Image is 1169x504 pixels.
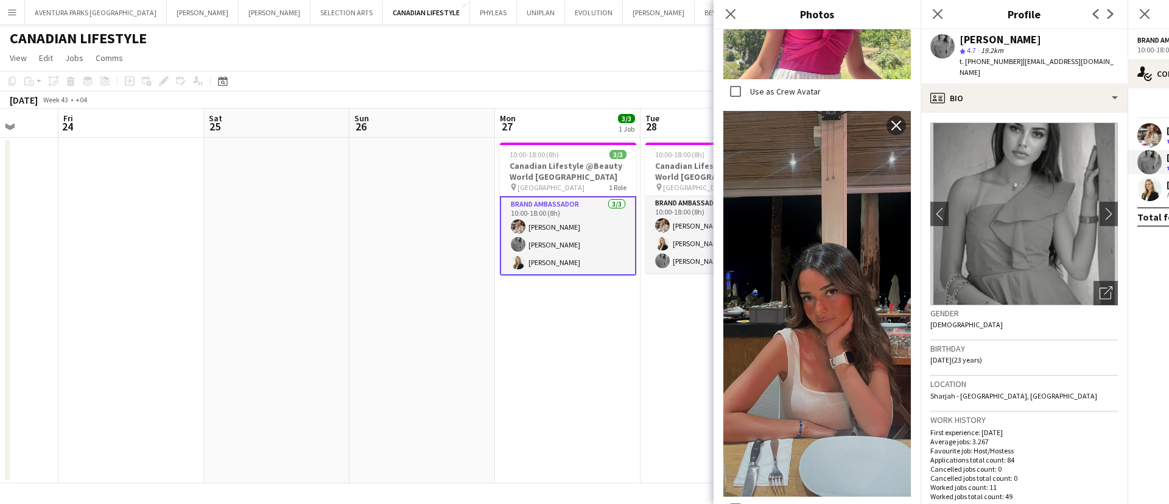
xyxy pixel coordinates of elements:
[930,343,1118,354] h3: Birthday
[167,1,239,24] button: [PERSON_NAME]
[500,160,636,182] h3: Canadian Lifestyle @Beauty World [GEOGRAPHIC_DATA]
[354,113,369,124] span: Sun
[517,1,565,24] button: UNIPLAN
[930,446,1118,455] p: Favourite job: Host/Hostess
[655,150,704,159] span: 10:00-18:00 (8h)
[645,113,659,124] span: Tue
[470,1,517,24] button: PHYLEAS
[930,428,1118,437] p: First experience: [DATE]
[383,1,470,24] button: CANADIAN LIFESTYLE
[695,1,812,24] button: BEYOND PROPERTIES/ OMNIYAT
[645,196,782,273] app-card-role: Brand Ambassador3/310:00-18:00 (8h)[PERSON_NAME][PERSON_NAME][PERSON_NAME]
[960,57,1023,66] span: t. [PHONE_NUMBER]
[921,83,1128,113] div: Bio
[40,95,71,104] span: Week 43
[663,183,730,192] span: [GEOGRAPHIC_DATA]
[75,95,87,104] div: +04
[723,111,911,497] img: Crew photo 629589
[239,1,311,24] button: [PERSON_NAME]
[644,119,659,133] span: 28
[10,94,38,106] div: [DATE]
[960,57,1114,77] span: | [EMAIL_ADDRESS][DOMAIN_NAME]
[930,414,1118,425] h3: Work history
[500,143,636,275] app-job-card: 10:00-18:00 (8h)3/3Canadian Lifestyle @Beauty World [GEOGRAPHIC_DATA] [GEOGRAPHIC_DATA]1 RoleBran...
[930,464,1118,474] p: Cancelled jobs count: 0
[609,183,627,192] span: 1 Role
[609,150,627,159] span: 3/3
[10,29,147,48] h1: CANADIAN LIFESTYLE
[209,113,222,124] span: Sat
[61,119,73,133] span: 24
[930,378,1118,389] h3: Location
[207,119,222,133] span: 25
[645,160,782,182] h3: Canadian Lifestyle @Beauty World [GEOGRAPHIC_DATA]
[498,119,516,133] span: 27
[91,50,128,66] a: Comms
[25,1,167,24] button: AVENTURA PARKS [GEOGRAPHIC_DATA]
[34,50,58,66] a: Edit
[96,52,123,63] span: Comms
[748,85,821,96] label: Use as Crew Avatar
[565,1,623,24] button: EVOLUTION
[510,150,559,159] span: 10:00-18:00 (8h)
[930,122,1118,305] img: Crew avatar or photo
[930,308,1118,319] h3: Gender
[930,492,1118,501] p: Worked jobs total count: 49
[645,143,782,273] app-job-card: 10:00-18:00 (8h)3/3Canadian Lifestyle @Beauty World [GEOGRAPHIC_DATA] [GEOGRAPHIC_DATA]1 RoleBran...
[930,474,1118,483] p: Cancelled jobs total count: 0
[518,183,584,192] span: [GEOGRAPHIC_DATA]
[930,355,982,364] span: [DATE] (23 years)
[10,52,27,63] span: View
[978,46,1006,55] span: 19.2km
[65,52,83,63] span: Jobs
[714,6,921,22] h3: Photos
[5,50,32,66] a: View
[1094,281,1118,305] div: Open photos pop-in
[960,34,1041,45] div: [PERSON_NAME]
[39,52,53,63] span: Edit
[930,320,1003,329] span: [DEMOGRAPHIC_DATA]
[930,437,1118,446] p: Average jobs: 3.267
[619,124,634,133] div: 1 Job
[930,391,1097,400] span: Sharjah - [GEOGRAPHIC_DATA], [GEOGRAPHIC_DATA]
[500,196,636,275] app-card-role: Brand Ambassador3/310:00-18:00 (8h)[PERSON_NAME][PERSON_NAME][PERSON_NAME]
[63,113,73,124] span: Fri
[500,113,516,124] span: Mon
[353,119,369,133] span: 26
[967,46,976,55] span: 4.7
[930,455,1118,464] p: Applications total count: 84
[618,114,635,123] span: 3/3
[623,1,695,24] button: [PERSON_NAME]
[311,1,383,24] button: SELECTION ARTS
[930,483,1118,492] p: Worked jobs count: 11
[60,50,88,66] a: Jobs
[921,6,1128,22] h3: Profile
